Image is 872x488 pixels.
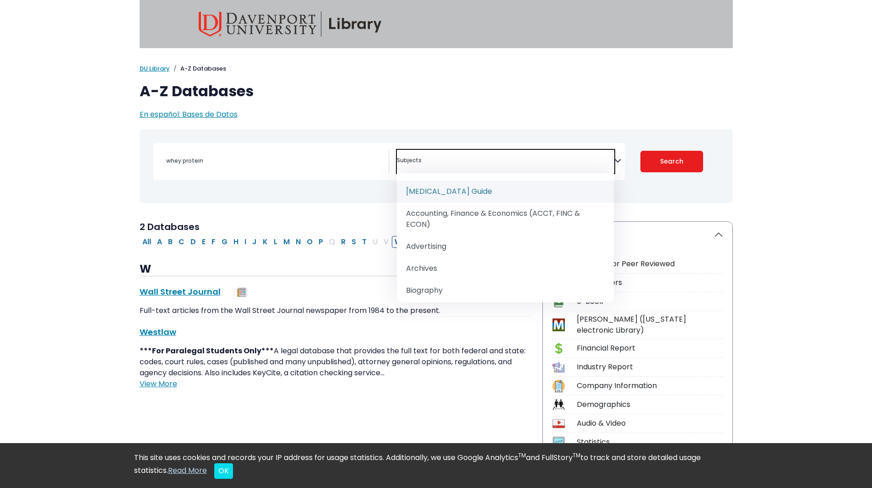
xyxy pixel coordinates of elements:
li: A-Z Databases [170,64,226,73]
li: [MEDICAL_DATA] Guide [397,181,614,203]
button: All [140,236,154,248]
button: Filter Results P [316,236,326,248]
button: Filter Results L [271,236,280,248]
button: Filter Results I [242,236,249,248]
sup: TM [518,451,526,459]
div: Financial Report [577,343,723,354]
button: Filter Results M [281,236,292,248]
div: Industry Report [577,362,723,373]
button: Filter Results O [304,236,315,248]
button: Icon Legend [543,222,732,247]
a: Read More [168,465,207,476]
img: Icon Industry Report [552,361,565,373]
button: Filter Results R [338,236,348,248]
div: e-Book [577,296,723,307]
div: Scholarly or Peer Reviewed [577,258,723,269]
button: Filter Results A [154,236,165,248]
img: Icon Demographics [552,399,565,411]
div: Demographics [577,399,723,410]
a: En español: Bases de Datos [140,109,238,120]
nav: Search filters [140,129,733,203]
a: View More [140,378,177,389]
nav: breadcrumb [140,64,733,73]
img: Icon MeL (Michigan electronic Library) [552,318,565,331]
button: Filter Results E [199,236,208,248]
button: Filter Results T [359,236,369,248]
h3: W [140,263,531,276]
strong: ***For Paralegal Students Only*** [140,345,274,356]
div: [PERSON_NAME] ([US_STATE] electronic Library) [577,314,723,336]
button: Filter Results B [165,236,175,248]
li: Accounting, Finance & Economics (ACCT, FINC & ECON) [397,203,614,236]
button: Filter Results C [176,236,187,248]
a: Wall Street Journal [140,286,221,297]
div: Newspapers [577,277,723,288]
div: This site uses cookies and records your IP address for usage statistics. Additionally, we use Goo... [134,452,738,479]
img: Icon Statistics [552,436,565,449]
button: Filter Results J [249,236,260,248]
button: Filter Results H [231,236,241,248]
li: Biography [397,280,614,302]
button: Filter Results F [209,236,218,248]
sup: TM [573,451,580,459]
img: Icon Financial Report [552,342,565,355]
span: 2 Databases [140,220,200,233]
div: Audio & Video [577,418,723,429]
button: Submit for Search Results [640,151,703,172]
img: Icon Company Information [552,380,565,392]
button: Filter Results S [349,236,359,248]
button: Filter Results K [260,236,271,248]
button: Filter Results N [293,236,303,248]
h1: A-Z Databases [140,82,733,100]
p: Full-text articles from the Wall Street Journal newspaper from 1984 to the present. [140,305,531,316]
li: Archives [397,258,614,280]
button: Filter Results G [219,236,230,248]
input: Search database by title or keyword [161,154,389,167]
img: Icon Audio & Video [552,417,565,430]
img: Davenport University Library [199,11,382,37]
div: Statistics [577,437,723,448]
textarea: Search [397,158,614,165]
p: A legal database that provides the full text for both federal and state: codes, court rules, case... [140,345,531,378]
div: Company Information [577,380,723,391]
img: Newspapers [237,288,246,297]
a: Westlaw [140,326,176,338]
div: Alpha-list to filter by first letter of database name [140,236,449,247]
a: DU Library [140,64,170,73]
button: Close [214,463,233,479]
button: Filter Results D [188,236,199,248]
button: Filter Results W [392,236,405,248]
li: Advertising [397,236,614,258]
